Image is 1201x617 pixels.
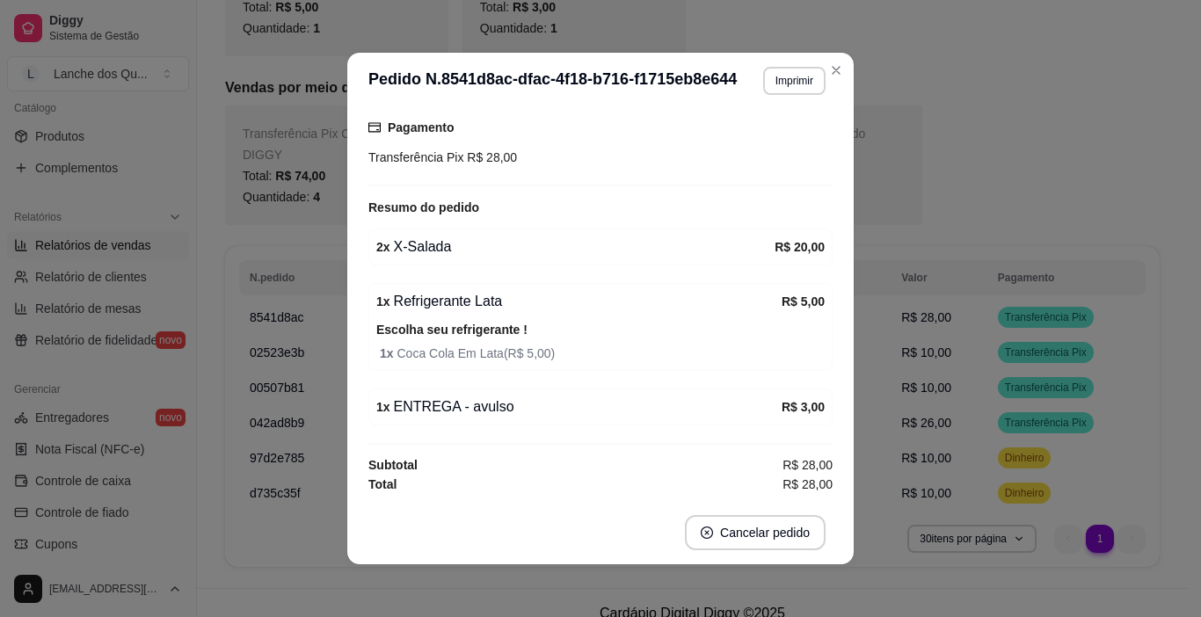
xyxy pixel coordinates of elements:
[376,291,782,312] div: Refrigerante Lata
[775,240,825,254] strong: R$ 20,00
[782,455,833,475] span: R$ 28,00
[376,323,528,337] strong: Escolha seu refrigerante !
[685,515,826,550] button: close-circleCancelar pedido
[368,477,397,491] strong: Total
[368,200,479,214] strong: Resumo do pedido
[380,344,825,363] span: Coca Cola Em Lata ( R$ 5,00 )
[822,56,850,84] button: Close
[368,121,381,134] span: credit-card
[388,120,454,134] strong: Pagamento
[701,526,713,539] span: close-circle
[763,67,826,95] button: Imprimir
[380,346,397,360] strong: 1 x
[376,396,782,417] div: ENTREGA - avulso
[376,236,775,258] div: X-Salada
[376,240,390,254] strong: 2 x
[463,150,517,164] span: R$ 28,00
[368,150,463,164] span: Transferência Pix
[376,294,390,308] strong: 1 x
[368,458,418,472] strong: Subtotal
[782,294,825,308] strong: R$ 5,00
[782,400,825,414] strong: R$ 3,00
[782,475,833,494] span: R$ 28,00
[376,400,390,414] strong: 1 x
[368,67,737,95] h3: Pedido N. 8541d8ac-dfac-4f18-b716-f1715eb8e644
